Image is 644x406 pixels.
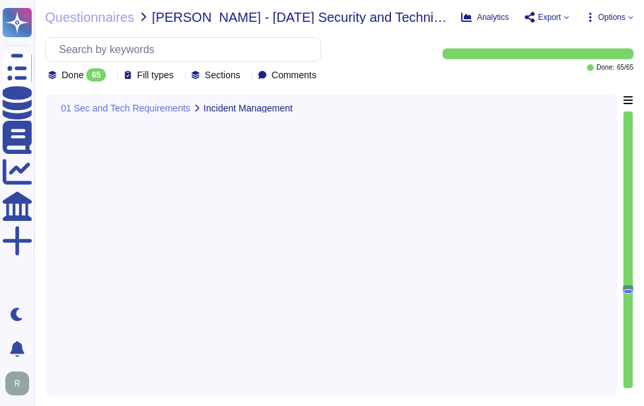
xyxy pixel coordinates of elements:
[272,70,317,80] span: Comments
[152,11,451,24] span: [PERSON_NAME] - [DATE] Security and Technical Requirements Template
[596,64,614,71] span: Done:
[3,369,38,398] button: user
[598,13,625,21] span: Options
[62,70,83,80] span: Done
[477,13,509,21] span: Analytics
[86,68,105,82] div: 65
[538,13,561,21] span: Export
[5,372,29,395] img: user
[461,12,509,23] button: Analytics
[137,70,174,80] span: Fill types
[61,103,190,113] span: 01 Sec and Tech Requirements
[205,70,241,80] span: Sections
[203,103,293,113] span: Incident Management
[617,64,633,71] span: 65 / 65
[52,38,321,61] input: Search by keywords
[45,11,134,24] span: Questionnaires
